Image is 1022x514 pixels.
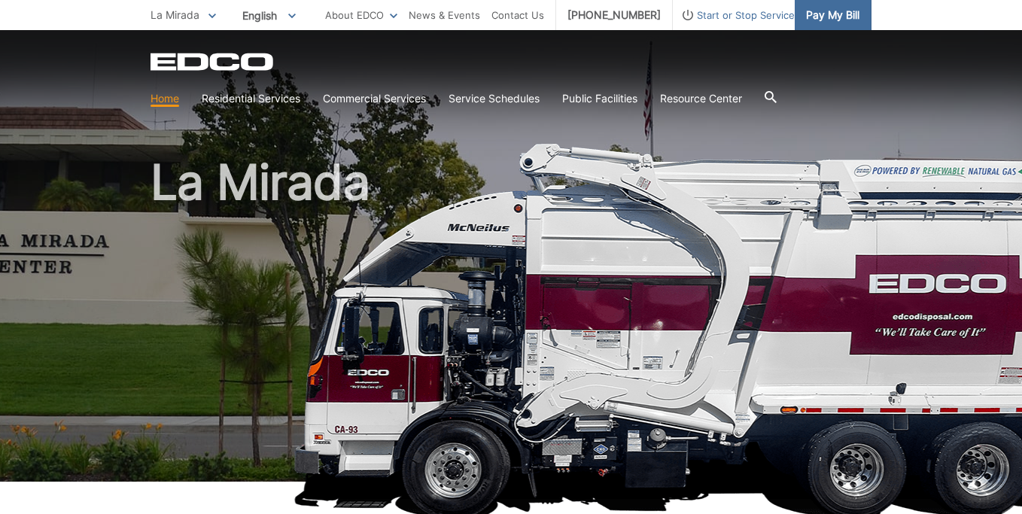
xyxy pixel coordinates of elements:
[231,3,307,28] span: English
[151,158,871,488] h1: La Mirada
[151,90,179,107] a: Home
[562,90,637,107] a: Public Facilities
[660,90,742,107] a: Resource Center
[491,7,544,23] a: Contact Us
[409,7,480,23] a: News & Events
[323,90,426,107] a: Commercial Services
[202,90,300,107] a: Residential Services
[325,7,397,23] a: About EDCO
[806,7,859,23] span: Pay My Bill
[151,53,275,71] a: EDCD logo. Return to the homepage.
[449,90,540,107] a: Service Schedules
[151,8,199,21] span: La Mirada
